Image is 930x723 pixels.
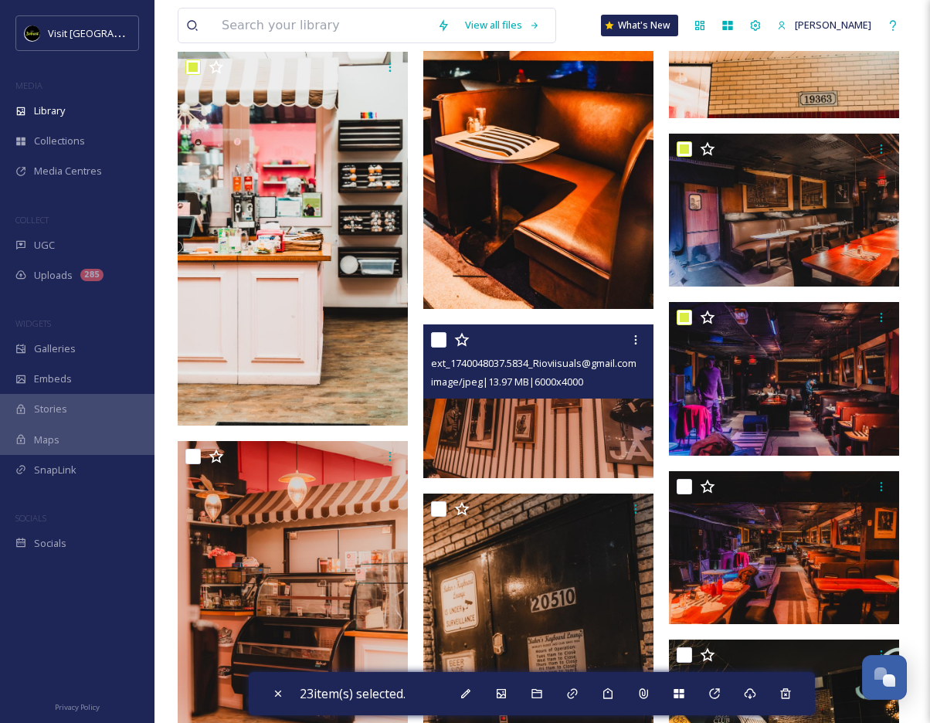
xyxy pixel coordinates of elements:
span: Embeds [34,372,72,386]
a: [PERSON_NAME] [769,10,879,40]
span: 23 item(s) selected. [300,685,406,702]
span: COLLECT [15,214,49,226]
span: WIDGETS [15,317,51,329]
a: View all files [457,10,548,40]
span: UGC [34,238,55,253]
span: MEDIA [15,80,42,91]
span: Privacy Policy [55,702,100,712]
span: [PERSON_NAME] [795,18,871,32]
img: ext_1740048039.221621_Rioviisuals@gmail.com-_DSC5016.jpeg [669,133,899,287]
img: VISIT%20DETROIT%20LOGO%20-%20BLACK%20BACKGROUND.png [25,25,40,41]
span: image/jpeg | 13.97 MB | 6000 x 4000 [431,375,583,389]
img: ext_1740048024.649341_Rioviisuals@gmail.com-_DSC5011.jpeg [669,471,899,625]
img: ext_1740048057.426691_Rioviisuals@gmail.com-_DSC5027.jpeg [178,51,408,426]
span: Visit [GEOGRAPHIC_DATA] [48,25,168,40]
span: Collections [34,134,85,148]
span: SOCIALS [15,512,46,524]
span: SnapLink [34,463,76,477]
span: Library [34,104,65,118]
span: Galleries [34,341,76,356]
span: ext_1740048037.5834_Rioviisuals@gmail.com-_DSC5014.jpeg [431,355,708,370]
span: Media Centres [34,164,102,178]
button: Open Chat [862,655,907,700]
span: Socials [34,536,66,551]
span: Maps [34,433,59,447]
span: Uploads [34,268,73,283]
input: Search your library [214,8,429,42]
span: Stories [34,402,67,416]
a: What's New [601,15,678,36]
img: ext_1740048037.5834_Rioviisuals@gmail.com-_DSC5014.jpeg [423,324,653,478]
img: ext_1740048037.550593_Rioviisuals@gmail.com-_DSC5012.jpeg [669,302,899,456]
div: 285 [80,269,104,281]
a: Privacy Policy [55,697,100,715]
